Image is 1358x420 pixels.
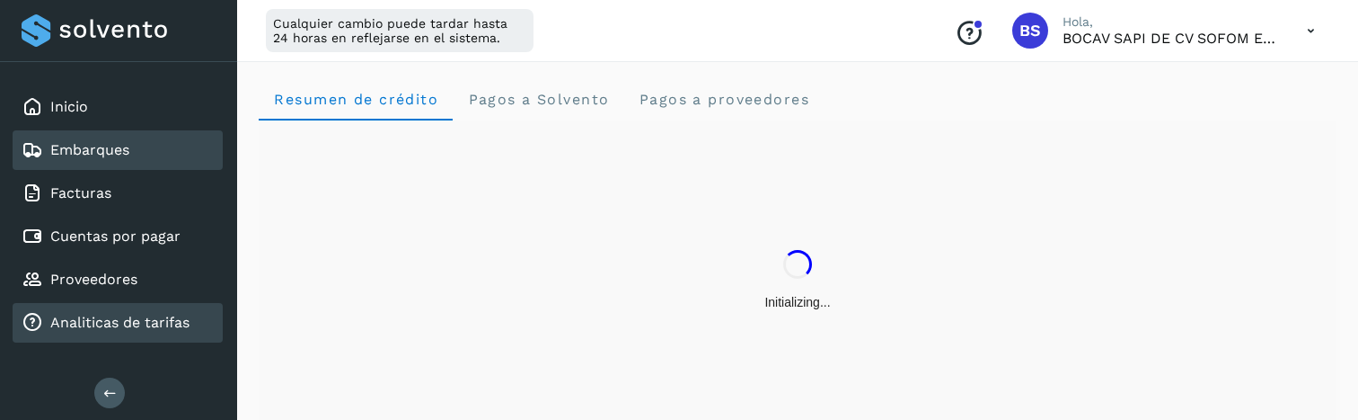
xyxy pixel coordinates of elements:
div: Facturas [13,174,223,213]
div: Inicio [13,87,223,127]
div: Embarques [13,130,223,170]
p: Hola, [1063,14,1278,30]
a: Analiticas de tarifas [50,314,190,331]
a: Facturas [50,184,111,201]
div: Cuentas por pagar [13,217,223,256]
div: Proveedores [13,260,223,299]
div: Cualquier cambio puede tardar hasta 24 horas en reflejarse en el sistema. [266,9,533,52]
a: Embarques [50,141,129,158]
span: Resumen de crédito [273,91,438,108]
a: Inicio [50,98,88,115]
span: Pagos a proveedores [638,91,809,108]
a: Proveedores [50,271,137,288]
a: Cuentas por pagar [50,228,181,245]
p: BOCAV SAPI DE CV SOFOM ENR [1063,30,1278,47]
span: Pagos a Solvento [467,91,609,108]
div: Analiticas de tarifas [13,303,223,343]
